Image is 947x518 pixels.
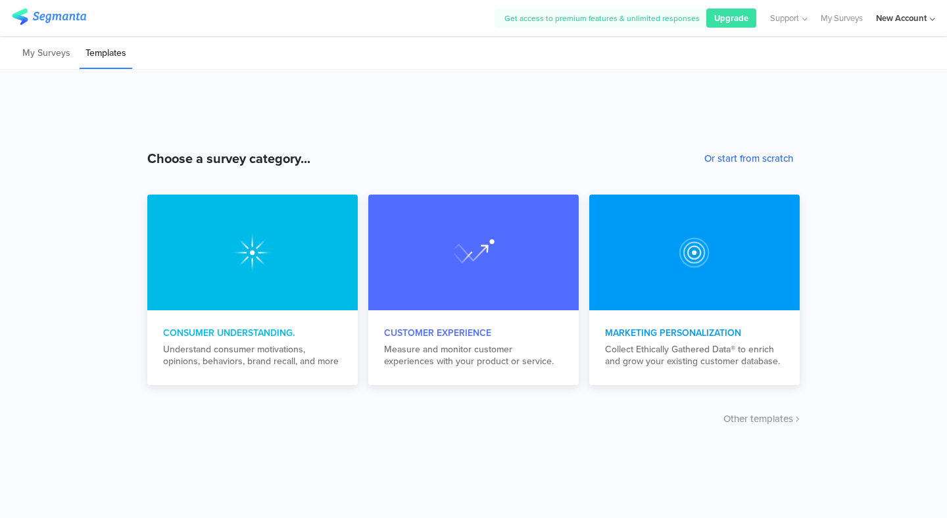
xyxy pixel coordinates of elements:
[605,344,784,367] div: Collect Ethically Gathered Data® to enrich and grow your existing customer database.
[384,344,563,367] div: Measure and monitor customer experiences with your product or service.
[673,231,716,273] img: customer_experience.svg
[504,12,700,24] span: Get access to premium features & unlimited responses
[723,412,793,426] span: Other templates
[12,9,86,25] img: segmanta logo
[147,149,310,168] div: Choose a survey category...
[704,151,793,166] button: Or start from scratch
[80,38,132,69] li: Templates
[714,12,748,24] span: Upgrade
[163,326,342,340] div: Consumer Understanding.
[16,38,76,69] li: My Surveys
[452,231,495,273] img: marketing_personalization.svg
[723,412,800,426] button: Other templates
[876,12,927,24] div: New Account
[770,12,799,24] span: Support
[605,326,784,340] div: Marketing Personalization
[384,326,563,340] div: Customer Experience
[163,344,342,367] div: Understand consumer motivations, opinions, behaviors, brand recall, and more
[231,231,274,273] img: consumer_understanding.svg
